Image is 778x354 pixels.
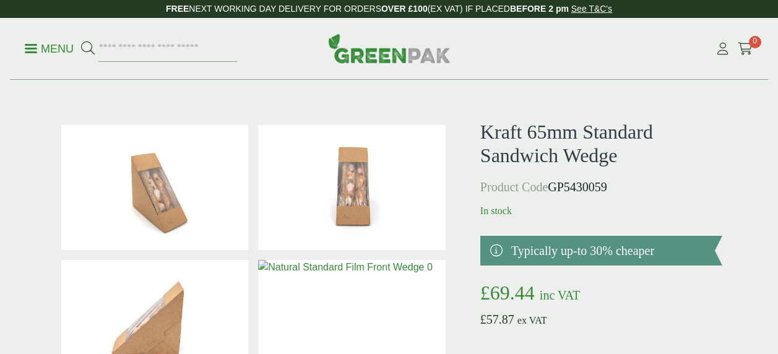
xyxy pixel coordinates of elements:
a: Menu [25,41,74,54]
bdi: 57.87 [480,313,514,326]
span: 0 [749,36,761,48]
p: GP5430059 [480,178,722,196]
a: 0 [738,40,753,58]
h1: Kraft 65mm Standard Sandwich Wedge [480,120,722,168]
a: See T&C's [571,4,612,14]
span: £ [480,313,486,326]
img: Natural Standard Film Front Wedge With Prawn Sandwich 1 (Large) [61,125,249,250]
span: ex VAT [517,315,547,326]
strong: FREE [166,4,189,14]
img: GreenPak Supplies [328,33,451,63]
span: Product Code [480,180,548,194]
p: Menu [25,41,74,56]
bdi: 69.44 [480,282,535,304]
i: Cart [738,43,753,55]
span: inc VAT [540,288,580,302]
p: In stock [480,204,722,218]
span: £ [480,282,490,304]
i: My Account [715,43,730,55]
strong: BEFORE 2 pm [510,4,569,14]
strong: OVER £100 [381,4,428,14]
img: Natural Standard Film Front Wedge With Prawn Sadwich 2 (Large) [258,125,446,250]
